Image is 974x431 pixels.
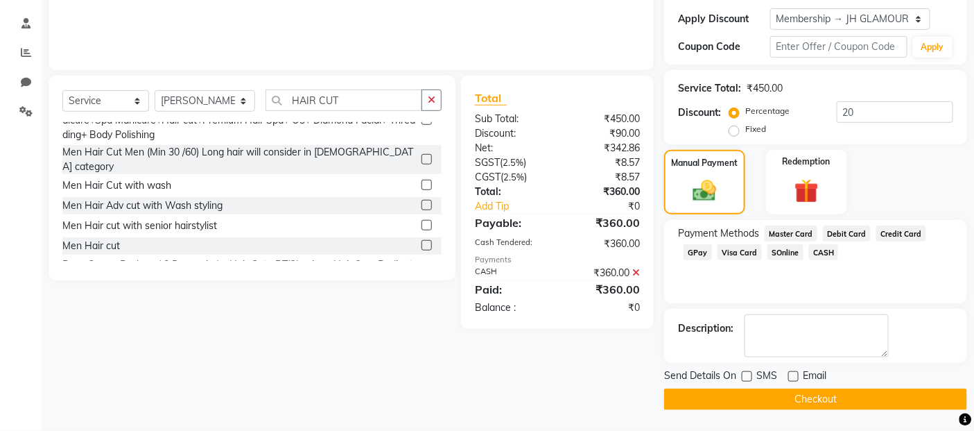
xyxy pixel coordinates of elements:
img: _gift.svg [787,176,826,207]
div: ( ) [464,155,557,170]
div: Apply Discount [678,12,769,26]
span: GPay [684,244,712,260]
span: Total [475,91,507,105]
div: ₹342.86 [557,141,650,155]
input: Search or Scan [266,90,423,111]
div: Men Hair cut [62,239,120,253]
span: 2.5% [503,157,523,168]
button: Apply [913,37,953,58]
button: Checkout [664,389,967,410]
label: Redemption [783,155,830,168]
div: Discount: [678,105,721,120]
div: ₹360.00 [557,237,650,251]
div: ₹8.57 [557,155,650,170]
div: ₹8.57 [557,170,650,185]
div: ₹90.00 [557,126,650,141]
div: CASH [464,266,557,280]
label: Percentage [745,105,790,117]
div: ₹360.00 [557,214,650,231]
span: Credit Card [876,226,926,242]
div: Coupon Code [678,40,769,54]
div: Net: [464,141,557,155]
div: Sub Total: [464,112,557,126]
div: ( ) [464,170,557,185]
div: Men Hair Cut Men (Min 30 /60) Long hair will consider in [DEMOGRAPHIC_DATA] category [62,145,416,174]
div: Men Hair Cut with wash [62,178,171,193]
label: Manual Payment [672,157,738,169]
span: SOnline [767,244,803,260]
div: ₹0 [573,199,651,214]
div: ₹450.00 [557,112,650,126]
div: Service Total: [678,81,741,96]
a: Add Tip [464,199,573,214]
img: _cash.svg [686,178,723,205]
span: 2.5% [503,171,524,183]
div: ₹360.00 [557,266,650,280]
div: Paid: [464,281,557,298]
span: Visa Card [718,244,762,260]
span: SMS [756,369,777,386]
div: Discount: [464,126,557,141]
div: ₹360.00 [557,281,650,298]
span: Debit Card [823,226,871,242]
input: Enter Offer / Coupon Code [770,36,907,58]
span: Master Card [765,226,817,242]
div: ₹0 [557,301,650,315]
div: ₹450.00 [747,81,783,96]
div: ₹360.00 [557,185,650,199]
div: Payments [475,254,640,266]
div: Men Hair cut with senior hairstylist [62,219,217,233]
span: Send Details On [664,369,736,386]
span: CGST [475,171,501,183]
div: Balance : [464,301,557,315]
label: Fixed [745,123,766,135]
div: Total: [464,185,557,199]
span: Payment Methods [678,226,759,241]
span: Email [803,369,826,386]
div: Description: [678,321,733,336]
div: Payable: [464,214,557,231]
span: SGST [475,156,500,169]
span: CASH [809,244,839,260]
div: Pre - Groom Package( 3 Days prior) - Hair Cut+ BT/Shaving+ Hair Spa+Radiant Tone Facial+ Spa pedi... [62,257,416,287]
div: Men Hair Adv cut with Wash styling [62,198,223,213]
div: Cash Tendered: [464,237,557,251]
